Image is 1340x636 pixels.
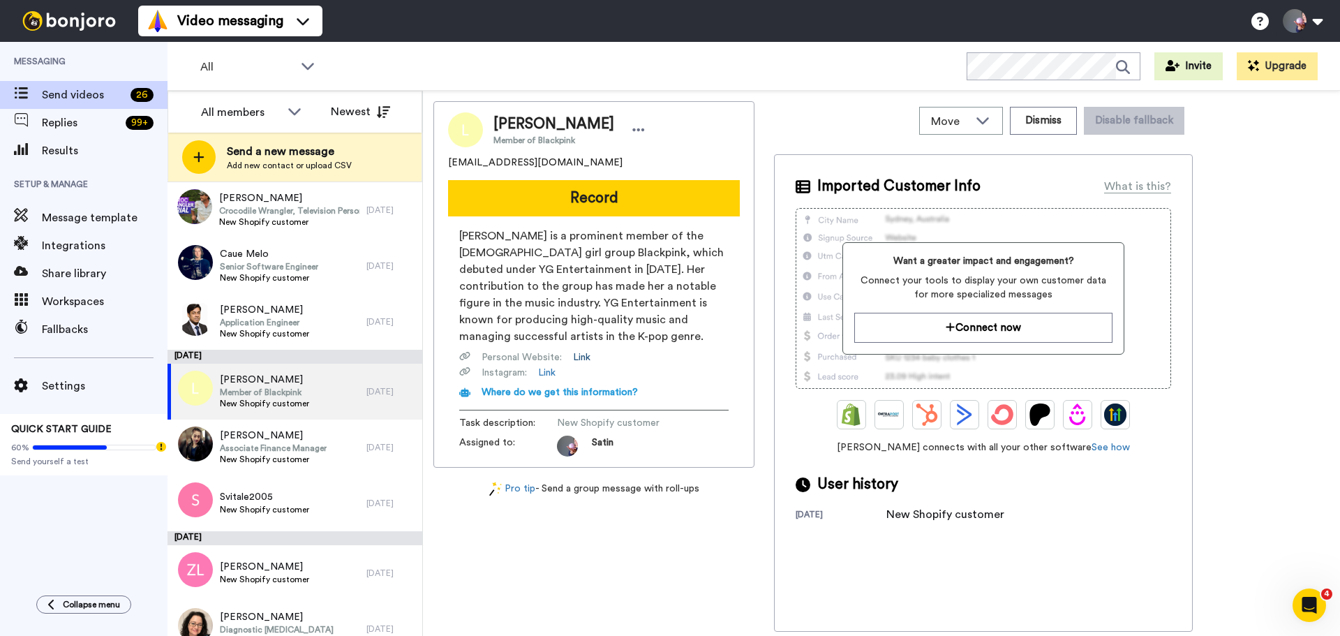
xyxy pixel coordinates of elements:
span: QUICK START GUIDE [11,424,112,434]
span: Send videos [42,87,125,103]
span: Member of Blackpink [220,387,309,398]
span: Caue Melo [220,247,318,261]
button: Disable fallback [1084,107,1184,135]
button: Invite [1154,52,1223,80]
img: 144b8ae5-8ee6-4545-a166-5dbe360f2616.jpg [178,301,213,336]
span: [PERSON_NAME] [493,114,614,135]
span: Assigned to: [459,436,557,457]
img: 3a63ae32-8774-4883-81b5-1c7ff5113205.jpg [178,245,213,280]
span: Satin [592,436,613,457]
span: Workspaces [42,293,167,310]
a: Link [538,366,556,380]
span: Add new contact or upload CSV [227,160,352,171]
span: Replies [42,114,120,131]
span: Video messaging [177,11,283,31]
span: New Shopify customer [220,328,309,339]
span: New Shopify customer [219,216,359,228]
div: [DATE] [366,442,415,453]
span: New Shopify customer [220,574,309,585]
span: [PERSON_NAME] [219,191,359,205]
span: Associate Finance Manager [220,443,327,454]
img: vm-color.svg [147,10,169,32]
div: [DATE] [167,350,422,364]
span: [PERSON_NAME] [220,429,327,443]
span: Personal Website : [482,350,562,364]
button: Upgrade [1237,52,1318,80]
span: Instagram : [482,366,527,380]
div: 26 [131,88,154,102]
span: New Shopify customer [557,416,690,430]
div: All members [201,104,281,121]
span: New Shopify customer [220,454,327,465]
span: Results [42,142,167,159]
button: Record [448,180,740,216]
div: [DATE] [366,386,415,397]
div: [DATE] [796,509,886,523]
span: Want a greater impact and engagement? [854,254,1112,268]
a: See how [1092,443,1130,452]
button: Collapse menu [36,596,131,614]
span: Settings [42,378,167,394]
span: [PERSON_NAME] [220,610,334,624]
div: [DATE] [366,568,415,579]
span: [EMAIL_ADDRESS][DOMAIN_NAME] [448,156,623,170]
span: Task description : [459,416,557,430]
span: New Shopify customer [220,272,318,283]
span: Where do we get this information? [482,387,638,397]
button: Dismiss [1010,107,1077,135]
span: Senior Software Engineer [220,261,318,272]
span: [PERSON_NAME] [220,303,309,317]
span: Crocodile Wrangler, Television Personality [219,205,359,216]
iframe: Intercom live chat [1293,589,1326,622]
span: Diagnostic [MEDICAL_DATA] [220,624,334,635]
img: 66f19c39-d74a-41d2-8d4f-38127fdf0971.jpg [178,427,213,461]
button: Connect now [854,313,1112,343]
a: Pro tip [489,482,535,496]
img: ActiveCampaign [953,404,976,426]
div: [DATE] [366,316,415,327]
span: Collapse menu [63,599,120,610]
span: 60% [11,442,29,453]
img: Patreon [1029,404,1051,426]
span: Imported Customer Info [817,176,981,197]
img: Ontraport [878,404,900,426]
img: 9e27a4b1-d457-47b6-8810-cd25c1de4d25-1560395727.jpg [557,436,578,457]
div: [DATE] [366,623,415,635]
span: Move [931,113,969,130]
img: ConvertKit [991,404,1013,426]
span: User history [817,474,898,495]
img: Drip [1066,404,1089,426]
span: Send yourself a test [11,456,156,467]
span: [PERSON_NAME] is a prominent member of the [DEMOGRAPHIC_DATA] girl group Blackpink, which debuted... [459,228,729,345]
span: [PERSON_NAME] connects with all your other software [796,441,1171,454]
div: New Shopify customer [886,506,1004,523]
img: magic-wand.svg [489,482,502,496]
img: l.png [178,371,213,406]
div: [DATE] [167,531,422,545]
div: [DATE] [366,205,415,216]
img: Image of Lisa [448,112,483,147]
img: Shopify [840,404,863,426]
button: Newest [320,98,401,126]
span: [PERSON_NAME] [220,373,309,387]
div: [DATE] [366,260,415,272]
div: Tooltip anchor [155,441,167,453]
span: [PERSON_NAME] [220,560,309,574]
span: All [200,59,294,75]
img: Hubspot [916,404,938,426]
span: New Shopify customer [220,398,309,409]
div: [DATE] [366,498,415,509]
div: What is this? [1104,178,1171,195]
span: New Shopify customer [220,504,309,515]
span: Connect your tools to display your own customer data for more specialized messages [854,274,1112,302]
span: Share library [42,265,167,282]
img: b7d680c6-e6f5-45ab-b437-5d1187977c8a.jpg [177,189,212,224]
div: - Send a group message with roll-ups [433,482,754,496]
img: GoHighLevel [1104,404,1126,426]
span: Svitale2005 [220,490,309,504]
span: Message template [42,209,167,226]
span: Application Engineer [220,317,309,328]
a: Link [573,350,590,364]
div: 99 + [126,116,154,130]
